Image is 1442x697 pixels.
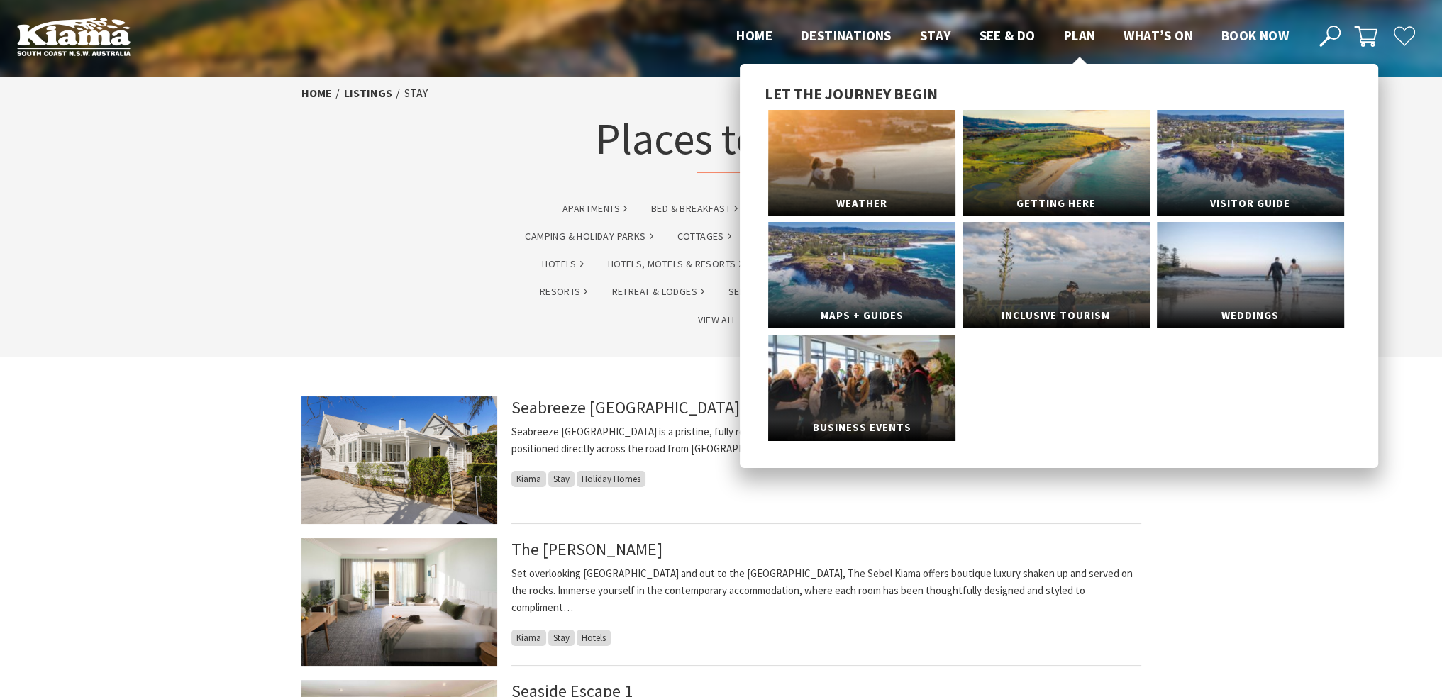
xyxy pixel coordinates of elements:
[698,312,743,328] a: View All
[768,415,955,441] span: Business Events
[511,630,546,646] span: Kiama
[677,228,731,245] a: Cottages
[963,191,1150,217] span: Getting Here
[542,256,583,272] a: Hotels
[1157,303,1344,329] span: Weddings
[562,201,627,217] a: Apartments
[765,84,938,104] span: Let the journey begin
[548,471,575,487] span: Stay
[722,25,1303,48] nav: Main Menu
[511,565,1141,616] p: Set overlooking [GEOGRAPHIC_DATA] and out to the [GEOGRAPHIC_DATA], The Sebel Kiama offers boutiq...
[611,284,704,300] a: Retreat & Lodges
[404,84,428,103] li: Stay
[595,110,848,173] h1: Places to Stay
[1064,27,1096,44] span: Plan
[768,191,955,217] span: Weather
[511,471,546,487] span: Kiama
[1124,27,1193,44] span: What’s On
[17,17,131,56] img: Kiama Logo
[525,228,653,245] a: Camping & Holiday Parks
[1221,27,1289,44] span: Book now
[963,303,1150,329] span: Inclusive Tourism
[577,471,645,487] span: Holiday Homes
[608,256,743,272] a: Hotels, Motels & Resorts
[301,86,332,101] a: Home
[801,27,892,44] span: Destinations
[979,27,1035,44] span: See & Do
[344,86,392,101] a: listings
[736,27,772,44] span: Home
[511,396,740,418] a: Seabreeze [GEOGRAPHIC_DATA]
[651,201,738,217] a: Bed & Breakfast
[728,284,809,300] a: Self Contained
[1157,191,1344,217] span: Visitor Guide
[301,538,497,666] img: Deluxe Balcony Room
[511,538,662,560] a: The [PERSON_NAME]
[511,423,1141,457] p: Seabreeze [GEOGRAPHIC_DATA] is a pristine, fully renovated villa offering the perfect blend of st...
[920,27,951,44] span: Stay
[577,630,611,646] span: Hotels
[548,630,575,646] span: Stay
[540,284,588,300] a: Resorts
[768,303,955,329] span: Maps + Guides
